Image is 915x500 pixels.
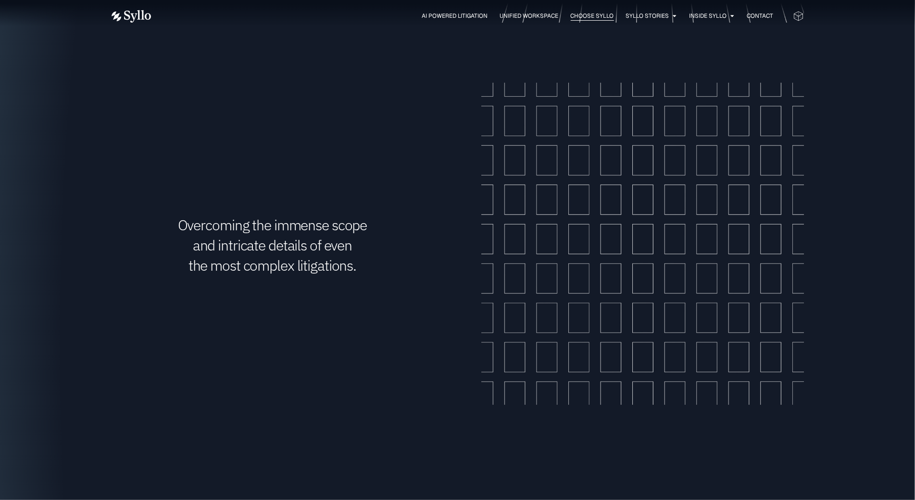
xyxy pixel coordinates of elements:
a: Syllo Stories [626,12,669,20]
div: Menu Toggle [170,12,774,21]
a: Inside Syllo [689,12,727,20]
h1: Overcoming the immense scope and intricate details of even the most complex litigations. [112,215,434,275]
img: Vector [112,10,151,23]
a: Unified Workspace [500,12,559,20]
a: AI Powered Litigation [422,12,488,20]
a: Contact [747,12,774,20]
nav: Menu [170,12,774,21]
a: Choose Syllo [571,12,614,20]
